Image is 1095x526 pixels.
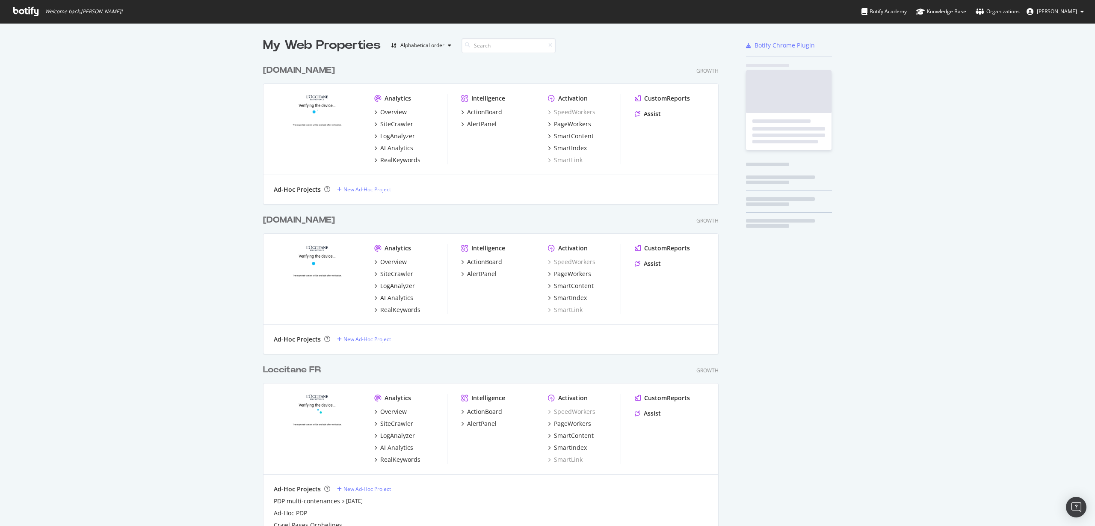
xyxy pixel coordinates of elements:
[644,259,661,268] div: Assist
[554,443,587,452] div: SmartIndex
[385,94,411,103] div: Analytics
[558,394,588,402] div: Activation
[548,294,587,302] a: SmartIndex
[263,37,381,54] div: My Web Properties
[554,144,587,152] div: SmartIndex
[554,282,594,290] div: SmartContent
[400,43,444,48] div: Alphabetical order
[916,7,966,16] div: Knowledge Base
[337,485,391,493] a: New Ad-Hoc Project
[374,407,407,416] a: Overview
[461,270,497,278] a: AlertPanel
[374,306,420,314] a: RealKeywords
[548,306,583,314] a: SmartLink
[471,94,505,103] div: Intelligence
[467,407,502,416] div: ActionBoard
[380,294,413,302] div: AI Analytics
[755,41,815,50] div: Botify Chrome Plugin
[1066,497,1086,517] div: Open Intercom Messenger
[263,214,338,226] a: [DOMAIN_NAME]
[558,244,588,253] div: Activation
[374,132,415,140] a: LogAnalyzer
[554,132,594,140] div: SmartContent
[385,244,411,253] div: Analytics
[696,67,719,74] div: Growth
[644,110,661,118] div: Assist
[380,120,413,128] div: SiteCrawler
[263,64,335,77] div: [DOMAIN_NAME]
[548,144,587,152] a: SmartIndex
[471,394,505,402] div: Intelligence
[343,186,391,193] div: New Ad-Hoc Project
[380,108,407,116] div: Overview
[548,455,583,464] a: SmartLink
[548,120,591,128] a: PageWorkers
[635,94,690,103] a: CustomReports
[374,144,413,152] a: AI Analytics
[380,282,415,290] div: LogAnalyzer
[635,409,661,418] a: Assist
[374,258,407,266] a: Overview
[548,258,595,266] a: SpeedWorkers
[380,132,415,140] div: LogAnalyzer
[346,497,363,505] a: [DATE]
[380,431,415,440] div: LogAnalyzer
[374,156,420,164] a: RealKeywords
[263,64,338,77] a: [DOMAIN_NAME]
[554,270,591,278] div: PageWorkers
[374,270,413,278] a: SiteCrawler
[554,294,587,302] div: SmartIndex
[554,431,594,440] div: SmartContent
[380,258,407,266] div: Overview
[385,394,411,402] div: Analytics
[337,336,391,343] a: New Ad-Hoc Project
[274,94,361,163] img: de.loccitane.com
[1037,8,1077,15] span: Robin Baron
[380,144,413,152] div: AI Analytics
[462,38,556,53] input: Search
[274,394,361,463] img: fr.loccitane.com
[274,509,307,517] a: Ad-Hoc PDP
[696,217,719,224] div: Growth
[380,419,413,428] div: SiteCrawler
[467,120,497,128] div: AlertPanel
[380,407,407,416] div: Overview
[746,41,815,50] a: Botify Chrome Plugin
[374,282,415,290] a: LogAnalyzer
[274,497,340,505] div: PDP multi-contenances
[861,7,907,16] div: Botify Academy
[374,294,413,302] a: AI Analytics
[274,185,321,194] div: Ad-Hoc Projects
[467,108,502,116] div: ActionBoard
[635,244,690,253] a: CustomReports
[548,407,595,416] a: SpeedWorkers
[548,108,595,116] a: SpeedWorkers
[374,108,407,116] a: Overview
[374,443,413,452] a: AI Analytics
[388,39,455,52] button: Alphabetical order
[548,443,587,452] a: SmartIndex
[45,8,122,15] span: Welcome back, [PERSON_NAME] !
[380,156,420,164] div: RealKeywords
[635,110,661,118] a: Assist
[548,132,594,140] a: SmartContent
[558,94,588,103] div: Activation
[274,335,321,344] div: Ad-Hoc Projects
[976,7,1020,16] div: Organizations
[548,156,583,164] a: SmartLink
[644,409,661,418] div: Assist
[467,258,502,266] div: ActionBoard
[374,419,413,428] a: SiteCrawler
[644,244,690,253] div: CustomReports
[548,419,591,428] a: PageWorkers
[554,120,591,128] div: PageWorkers
[343,485,391,493] div: New Ad-Hoc Project
[1020,5,1091,18] button: [PERSON_NAME]
[467,270,497,278] div: AlertPanel
[548,282,594,290] a: SmartContent
[274,244,361,313] img: es.loccitane.com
